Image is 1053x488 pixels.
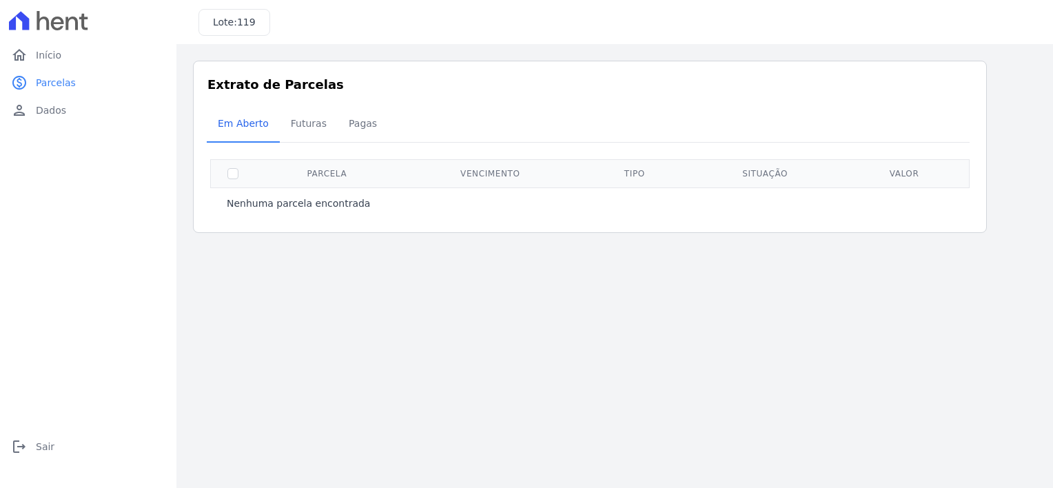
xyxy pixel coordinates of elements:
a: Em Aberto [207,107,280,143]
a: homeInício [6,41,171,69]
i: person [11,102,28,119]
th: Valor [843,159,966,187]
i: home [11,47,28,63]
span: Dados [36,103,66,117]
th: Vencimento [399,159,582,187]
a: personDados [6,96,171,124]
span: Futuras [283,110,335,137]
p: Nenhuma parcela encontrada [227,196,370,210]
a: Pagas [338,107,388,143]
i: paid [11,74,28,91]
span: Pagas [340,110,385,137]
th: Situação [688,159,843,187]
a: Futuras [280,107,338,143]
span: Início [36,48,61,62]
th: Tipo [582,159,688,187]
span: Sair [36,440,54,454]
h3: Lote: [213,15,256,30]
h3: Extrato de Parcelas [207,75,972,94]
span: Parcelas [36,76,76,90]
th: Parcela [255,159,399,187]
a: paidParcelas [6,69,171,96]
a: logoutSair [6,433,171,460]
i: logout [11,438,28,455]
span: 119 [237,17,256,28]
span: Em Aberto [209,110,277,137]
